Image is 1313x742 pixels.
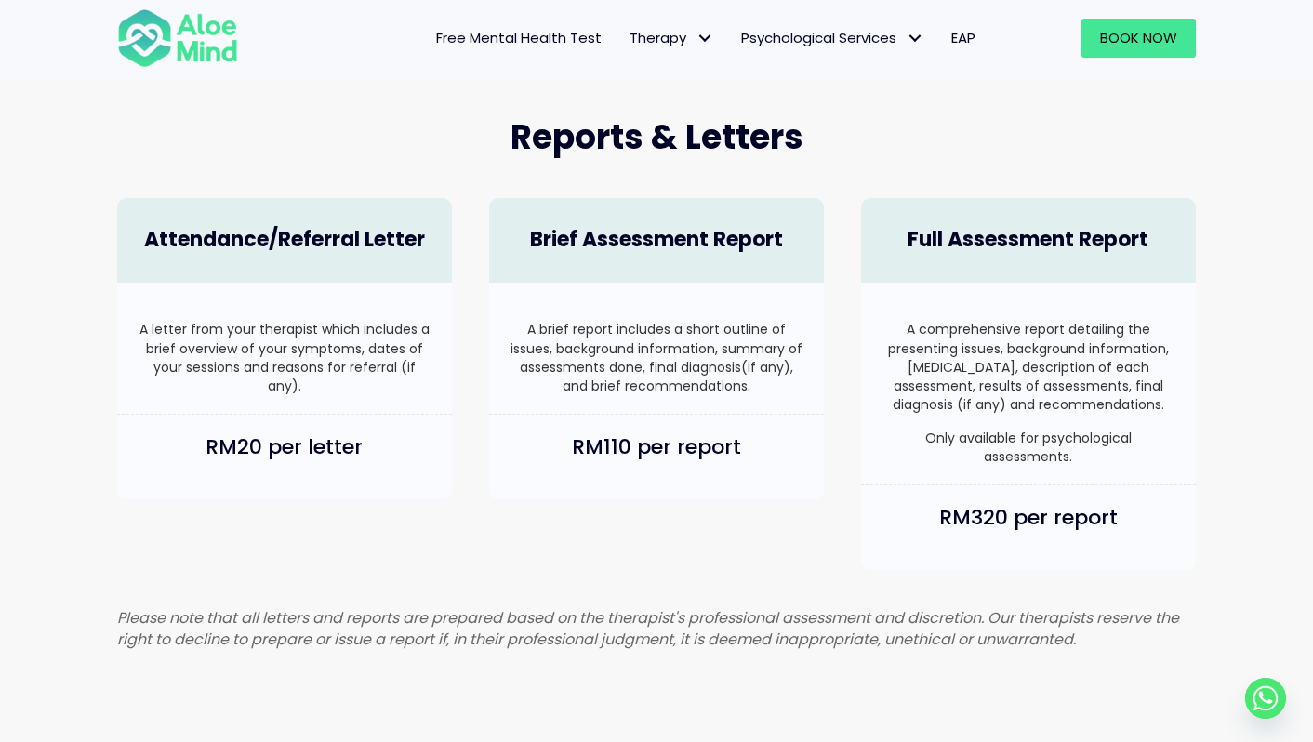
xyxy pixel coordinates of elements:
span: Therapy: submenu [691,25,718,52]
p: A letter from your therapist which includes a brief overview of your symptoms, dates of your sess... [136,320,433,395]
span: Psychological Services [741,28,923,47]
p: Only available for psychological assessments. [880,429,1177,467]
em: Please note that all letters and reports are prepared based on the therapist's professional asses... [117,607,1179,650]
h4: Full Assessment Report [880,226,1177,255]
a: Whatsapp [1245,678,1286,719]
h4: Brief Assessment Report [508,226,805,255]
span: EAP [951,28,975,47]
h4: RM320 per report [880,504,1177,533]
img: Aloe mind Logo [117,7,238,69]
nav: Menu [262,19,989,58]
span: Psychological Services: submenu [901,25,928,52]
a: EAP [937,19,989,58]
p: A comprehensive report detailing the presenting issues, background information, [MEDICAL_DATA], d... [880,320,1177,414]
a: Psychological ServicesPsychological Services: submenu [727,19,937,58]
span: Book Now [1100,28,1177,47]
span: Therapy [630,28,713,47]
h4: RM20 per letter [136,433,433,462]
a: Book Now [1081,19,1196,58]
p: A brief report includes a short outline of issues, background information, summary of assessments... [508,320,805,395]
h4: RM110 per report [508,433,805,462]
h4: Attendance/Referral Letter [136,226,433,255]
span: Reports & Letters [511,113,803,161]
a: TherapyTherapy: submenu [616,19,727,58]
a: Free Mental Health Test [422,19,616,58]
span: Free Mental Health Test [436,28,602,47]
